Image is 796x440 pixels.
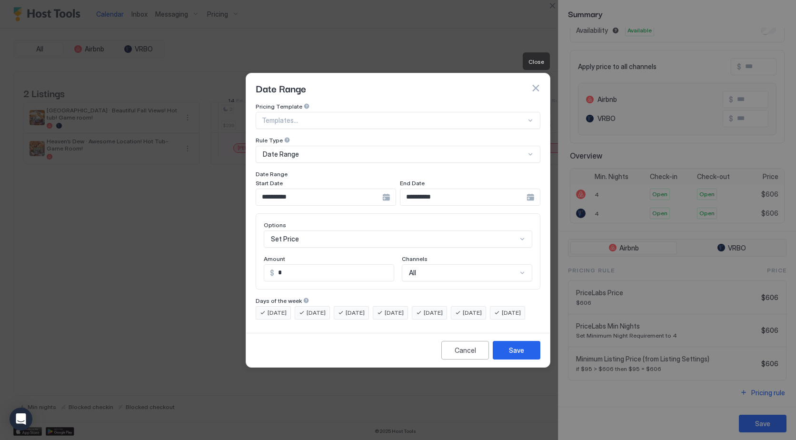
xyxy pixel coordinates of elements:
span: Channels [402,255,428,262]
span: Pricing Template [256,103,302,110]
span: End Date [400,180,425,187]
span: [DATE] [463,309,482,317]
input: Input Field [256,189,382,205]
input: Input Field [274,265,394,281]
span: Days of the week [256,297,302,304]
span: [DATE] [307,309,326,317]
button: Cancel [441,341,489,360]
span: Date Range [263,150,299,159]
span: Set Price [271,235,299,243]
span: [DATE] [268,309,287,317]
span: Close [528,58,544,65]
span: Date Range [256,170,288,178]
button: Save [493,341,540,360]
span: $ [270,269,274,277]
span: [DATE] [346,309,365,317]
span: [DATE] [424,309,443,317]
span: Options [264,221,286,229]
div: Open Intercom Messenger [10,408,32,430]
span: Rule Type [256,137,283,144]
span: [DATE] [385,309,404,317]
div: Save [509,345,524,355]
span: [DATE] [502,309,521,317]
span: Start Date [256,180,283,187]
span: All [409,269,416,277]
div: Cancel [455,345,476,355]
input: Input Field [400,189,527,205]
span: Amount [264,255,285,262]
span: Date Range [256,81,306,95]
